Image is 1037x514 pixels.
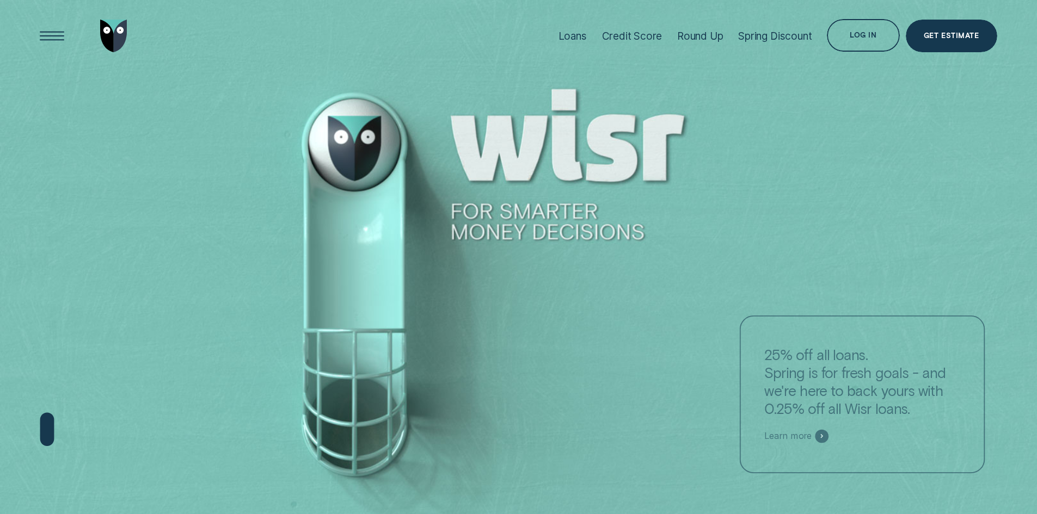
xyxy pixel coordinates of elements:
a: Get Estimate [906,20,997,52]
div: Round Up [677,30,723,42]
div: Loans [559,30,587,42]
img: Wisr [100,20,127,52]
div: Spring Discount [738,30,812,42]
p: 25% off all loans. Spring is for fresh goals - and we're here to back yours with 0.25% off all Wi... [765,345,961,417]
a: 25% off all loans.Spring is for fresh goals - and we're here to back yours with 0.25% off all Wis... [740,315,985,473]
span: Learn more [765,430,812,441]
button: Log in [827,19,899,52]
div: Credit Score [602,30,662,42]
button: Open Menu [36,20,69,52]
